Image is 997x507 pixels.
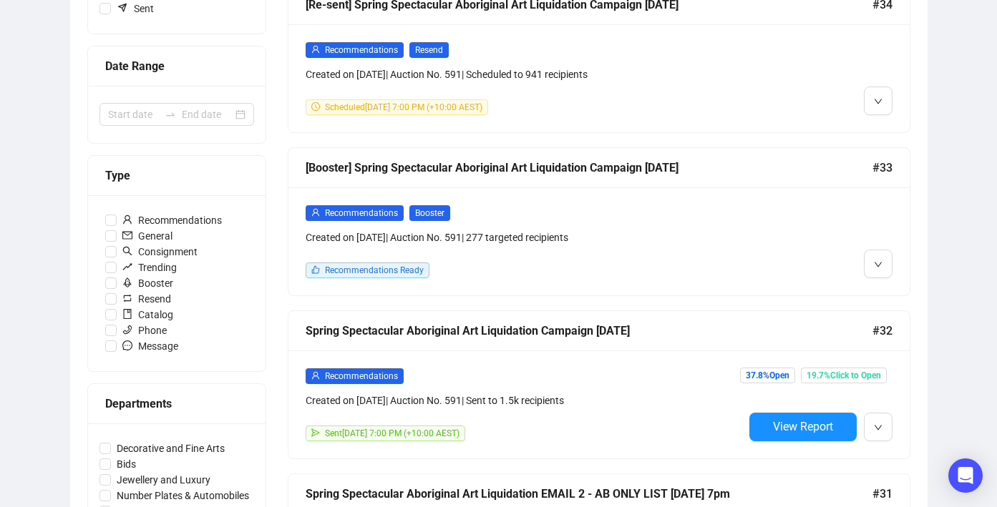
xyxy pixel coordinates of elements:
[311,208,320,217] span: user
[117,260,183,275] span: Trending
[325,208,398,218] span: Recommendations
[874,423,882,432] span: down
[872,159,893,177] span: #33
[311,45,320,54] span: user
[111,488,255,503] span: Number Plates & Automobiles
[306,159,872,177] div: [Booster] Spring Spectacular Aboriginal Art Liquidation Campaign [DATE]
[311,265,320,274] span: like
[105,57,248,75] div: Date Range
[306,67,744,82] div: Created on [DATE] | Auction No. 591 | Scheduled to 941 recipients
[122,309,132,319] span: book
[311,102,320,111] span: clock-circle
[306,485,872,503] div: Spring Spectacular Aboriginal Art Liquidation EMAIL 2 - AB ONLY LIST [DATE] 7pm
[182,107,233,122] input: End date
[165,109,176,120] span: swap-right
[117,275,179,291] span: Booster
[409,205,450,221] span: Booster
[122,262,132,272] span: rise
[306,230,744,245] div: Created on [DATE] | Auction No. 591 | 277 targeted recipients
[749,413,857,441] button: View Report
[122,215,132,225] span: user
[111,456,142,472] span: Bids
[117,244,203,260] span: Consignment
[311,371,320,380] span: user
[872,322,893,340] span: #32
[122,246,132,256] span: search
[117,291,177,307] span: Resend
[740,368,795,383] span: 37.8% Open
[311,428,320,437] span: send
[111,440,230,456] span: Decorative and Fine Arts
[288,310,910,459] a: Spring Spectacular Aboriginal Art Liquidation Campaign [DATE]#32userRecommendationsCreated on [DA...
[288,147,910,296] a: [Booster] Spring Spectacular Aboriginal Art Liquidation Campaign [DATE]#33userRecommendationsBoos...
[948,458,983,493] div: Open Intercom Messenger
[773,420,833,433] span: View Report
[874,97,882,106] span: down
[122,230,132,240] span: mail
[105,395,248,413] div: Departments
[409,42,449,58] span: Resend
[872,485,893,503] span: #31
[117,228,178,244] span: General
[111,472,216,488] span: Jewellery and Luxury
[117,307,179,323] span: Catalog
[325,371,398,381] span: Recommendations
[117,338,184,354] span: Message
[111,1,160,16] span: Sent
[105,167,248,184] div: Type
[165,109,176,120] span: to
[801,368,887,383] span: 19.7% Click to Open
[874,260,882,269] span: down
[325,45,398,55] span: Recommendations
[325,428,459,438] span: Sent [DATE] 7:00 PM (+10:00 AEST)
[117,212,228,228] span: Recommendations
[122,277,132,287] span: rocket
[325,102,482,112] span: Scheduled [DATE] 7:00 PM (+10:00 AEST)
[117,323,172,338] span: Phone
[108,107,159,122] input: Start date
[306,322,872,340] div: Spring Spectacular Aboriginal Art Liquidation Campaign [DATE]
[325,265,424,275] span: Recommendations Ready
[122,340,132,350] span: message
[122,325,132,335] span: phone
[122,293,132,303] span: retweet
[306,393,744,408] div: Created on [DATE] | Auction No. 591 | Sent to 1.5k recipients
